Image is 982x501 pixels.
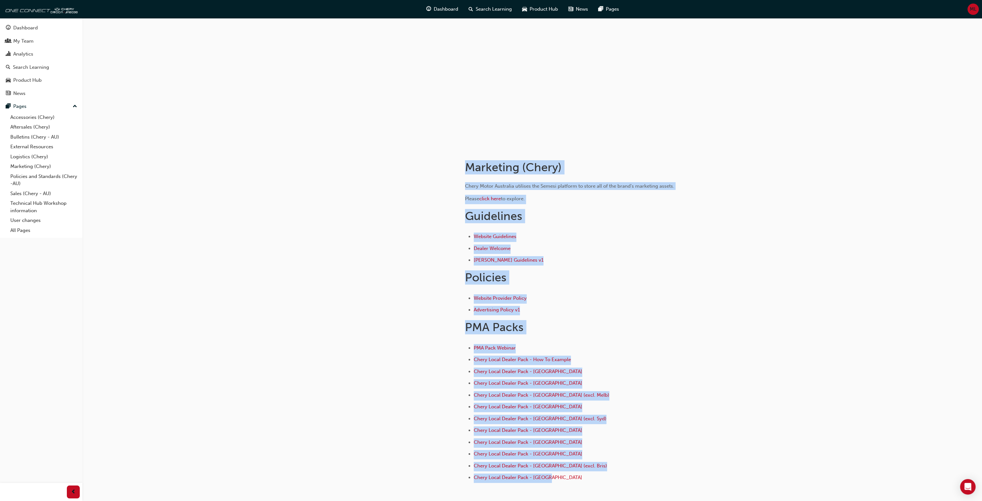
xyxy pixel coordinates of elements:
[3,21,80,100] button: DashboardMy TeamAnalyticsSearch LearningProduct HubNews
[13,64,49,71] div: Search Learning
[465,183,674,189] span: Chery Motor Australia utilises the Semesi platform to store all of the brand's marketing assets.
[3,48,80,60] a: Analytics
[970,5,977,13] span: ML
[13,50,33,58] div: Analytics
[3,100,80,112] button: Pages
[474,369,582,374] a: Chery Local Dealer Pack - [GEOGRAPHIC_DATA]
[13,37,34,45] div: My Team
[469,5,473,13] span: search-icon
[474,357,571,362] a: Chery Local Dealer Pack - How To Example
[8,132,80,142] a: Bulletins (Chery - AU)
[6,51,11,57] span: chart-icon
[8,112,80,122] a: Accessories (Chery)
[8,198,80,215] a: Technical Hub Workshop information
[474,439,582,445] a: Chery Local Dealer Pack - [GEOGRAPHIC_DATA]
[8,162,80,172] a: Marketing (Chery)
[474,427,582,433] a: Chery Local Dealer Pack - [GEOGRAPHIC_DATA]
[474,380,582,386] a: Chery Local Dealer Pack - [GEOGRAPHIC_DATA]
[960,479,976,495] div: Open Intercom Messenger
[465,320,523,334] span: PMA Packs
[6,38,11,44] span: people-icon
[463,3,517,16] a: search-iconSearch Learning
[967,4,979,15] button: ML
[474,234,516,239] a: Website Guidelines
[474,307,520,313] a: Advertising Policy v1
[465,196,479,202] span: Please
[474,416,606,422] a: Chery Local Dealer Pack - [GEOGRAPHIC_DATA] (excl. Syd)
[522,5,527,13] span: car-icon
[6,104,11,110] span: pages-icon
[501,196,525,202] span: to explore.
[476,5,512,13] span: Search Learning
[606,5,619,13] span: Pages
[465,160,677,174] h1: Marketing (Chery)
[465,209,522,223] span: Guidelines
[465,270,506,284] span: Policies
[474,451,582,457] a: Chery Local Dealer Pack - [GEOGRAPHIC_DATA]
[3,61,80,73] a: Search Learning
[3,35,80,47] a: My Team
[530,5,558,13] span: Product Hub
[598,5,603,13] span: pages-icon
[474,257,543,263] a: [PERSON_NAME] Guidelines v1
[8,142,80,152] a: External Resources
[563,3,593,16] a: news-iconNews
[8,215,80,225] a: User changes
[3,74,80,86] a: Product Hub
[6,25,11,31] span: guage-icon
[474,392,609,398] a: Chery Local Dealer Pack - [GEOGRAPHIC_DATA] (excl. Melb)
[421,3,463,16] a: guage-iconDashboard
[517,3,563,16] a: car-iconProduct Hub
[6,78,11,83] span: car-icon
[474,463,607,469] a: Chery Local Dealer Pack - [GEOGRAPHIC_DATA] (excl. Bris)
[474,295,527,301] a: Website Provider Policy
[3,88,80,99] a: News
[6,65,10,70] span: search-icon
[426,5,431,13] span: guage-icon
[474,475,582,480] a: Chery Local Dealer Pack - [GEOGRAPHIC_DATA]
[593,3,624,16] a: pages-iconPages
[8,122,80,132] a: Aftersales (Chery)
[13,77,42,84] div: Product Hub
[6,91,11,97] span: news-icon
[568,5,573,13] span: news-icon
[73,102,77,111] span: up-icon
[3,3,78,16] img: oneconnect
[474,245,511,251] a: Dealer Welcome
[434,5,458,13] span: Dashboard
[474,404,582,410] a: Chery Local Dealer Pack - [GEOGRAPHIC_DATA]
[8,172,80,189] a: Policies and Standards (Chery -AU)
[479,196,501,202] a: click here
[8,225,80,235] a: All Pages
[474,345,516,351] a: PMA Pack Webinar
[71,488,76,496] span: prev-icon
[8,189,80,199] a: Sales (Chery - AU)
[13,103,26,110] div: Pages
[8,152,80,162] a: Logistics (Chery)
[13,24,38,32] div: Dashboard
[576,5,588,13] span: News
[13,90,26,97] div: News
[3,22,80,34] a: Dashboard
